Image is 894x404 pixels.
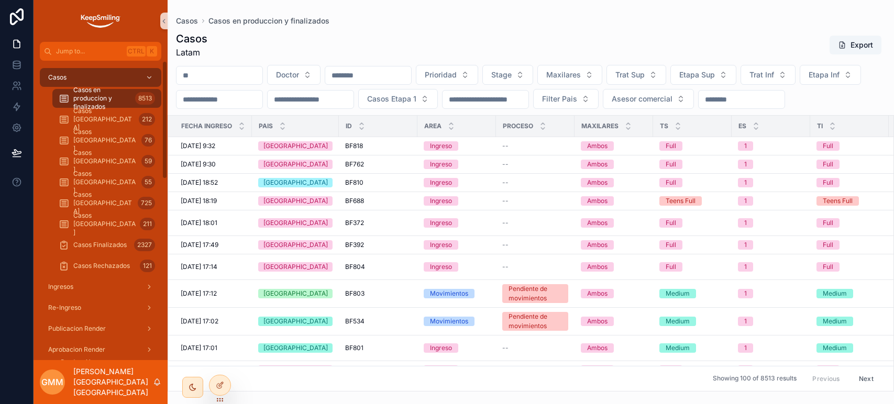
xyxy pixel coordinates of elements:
span: BF804 [345,263,365,271]
img: App logo [80,13,121,29]
span: BF534 [345,317,365,326]
span: BF810 [345,178,363,187]
span: BF688 [345,197,364,205]
div: Medium [666,317,690,326]
a: Casos [176,16,198,26]
span: Stage [491,70,512,80]
a: 1 [738,240,804,250]
span: -- [502,142,509,150]
button: Select Button [267,65,321,85]
a: Casos [GEOGRAPHIC_DATA]59 [52,152,161,171]
a: Ambos [581,160,647,169]
div: Ambos [587,218,608,228]
div: 1 [744,343,747,353]
div: Full [666,365,676,375]
button: Jump to...CtrlK [40,42,161,61]
span: TS [660,122,668,130]
a: Ambos [581,262,647,272]
div: Full [823,141,833,151]
div: 1 [744,262,747,272]
a: Ingreso [424,141,490,151]
span: Casos [GEOGRAPHIC_DATA] [73,170,137,195]
span: Pais [259,122,273,130]
div: Full [823,365,833,375]
span: Casos Rechazados [73,262,130,270]
a: [GEOGRAPHIC_DATA] [258,365,333,375]
span: Re-Ingreso [48,304,81,312]
button: Next [852,371,881,387]
div: Medium [666,343,690,353]
div: Full [666,141,676,151]
a: Ambos [581,141,647,151]
span: BF801 [345,344,363,352]
div: 1 [744,289,747,298]
span: [DATE] 17:02 [181,317,218,326]
span: [DATE] 17:49 [181,241,218,249]
a: [DATE] 17:14 [181,263,246,271]
div: Ambos [587,240,608,250]
a: [DATE] 17:02 [181,317,246,326]
div: 1 [744,365,747,375]
span: -- [502,160,509,169]
div: Ambos [587,160,608,169]
a: Casos [GEOGRAPHIC_DATA]725 [52,194,161,212]
a: Ingresos [40,277,161,296]
a: [GEOGRAPHIC_DATA] [258,262,333,272]
div: Full [666,262,676,272]
a: Casos en produccion y finalizados8513 [52,89,161,108]
a: 1 [738,196,804,206]
div: Ingreso [430,160,452,169]
div: Full [666,178,676,187]
span: Trat Sup [615,70,645,80]
a: Medium [659,289,725,298]
span: BF762 [345,160,364,169]
div: Ambos [587,317,608,326]
a: BF372 [345,219,411,227]
a: 1 [738,317,804,326]
div: [GEOGRAPHIC_DATA] [263,365,328,375]
div: [GEOGRAPHIC_DATA] [263,178,328,187]
span: BF392 [345,241,364,249]
a: [DATE] 18:19 [181,197,246,205]
p: [PERSON_NAME][GEOGRAPHIC_DATA][GEOGRAPHIC_DATA] [73,366,153,398]
span: [DATE] 17:12 [181,289,217,298]
a: Casos [GEOGRAPHIC_DATA]211 [52,215,161,233]
a: [DATE] 18:01 [181,219,246,227]
a: [DATE] 17:01 [181,344,246,352]
a: Medium [816,289,882,298]
div: Full [823,160,833,169]
button: Select Button [603,89,694,109]
a: [GEOGRAPHIC_DATA] [258,343,333,353]
a: Ingreso [424,218,490,228]
span: Casos [GEOGRAPHIC_DATA] [73,107,135,132]
a: 1 [738,141,804,151]
a: 1 [738,365,804,375]
div: 1 [744,218,747,228]
a: BF801 [345,344,411,352]
span: -- [502,197,509,205]
a: [GEOGRAPHIC_DATA] [258,160,333,169]
a: [GEOGRAPHIC_DATA] [258,289,333,298]
span: Doctor [276,70,299,80]
span: BF818 [345,142,363,150]
a: -- [502,160,568,169]
div: 212 [139,113,155,126]
span: TI [817,122,823,130]
span: -- [502,263,509,271]
div: Full [666,218,676,228]
div: [GEOGRAPHIC_DATA] [263,289,328,298]
span: Fecha ingreso [181,122,232,130]
div: Ambos [587,289,608,298]
div: 59 [141,155,155,167]
a: -- [502,241,568,249]
a: Casos [40,68,161,87]
a: Full [659,218,725,228]
div: Ambos [587,178,608,187]
button: Select Button [416,65,478,85]
div: [GEOGRAPHIC_DATA] [263,262,328,272]
a: Full [816,160,882,169]
span: Aprobacion Render [48,345,105,354]
a: [DATE] 9:30 [181,160,246,169]
span: Casos [GEOGRAPHIC_DATA] [73,190,134,216]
